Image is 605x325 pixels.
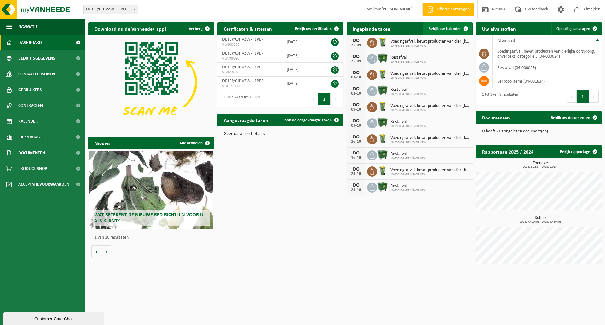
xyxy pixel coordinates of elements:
button: Verberg [184,22,214,35]
button: Next [589,90,599,103]
span: VLA903553 [222,42,277,47]
span: DE IEP/CJT VZW - IEPER [222,37,264,42]
td: [DATE] [282,77,320,90]
span: Voedingsafval, bevat producten van dierlijke oorsprong, onverpakt, categorie 3 [390,136,470,141]
span: Dashboard [18,35,42,50]
span: Ophaling aanvragen [556,27,590,31]
h2: Documenten [476,111,516,124]
p: Geen data beschikbaar. [224,132,337,136]
span: 10-755854 - DE IEP/CJT VZW [390,125,426,128]
button: 1 [577,90,589,103]
img: WB-1100-HPE-GN-01 [377,117,388,128]
h3: Tonnage [479,161,602,169]
td: verkoop items (04-001834) [493,74,602,88]
h2: Uw afvalstoffen [476,22,522,35]
p: U heeft 218 ongelezen document(en). [482,129,596,134]
div: DO [350,54,362,59]
a: Alle artikelen [175,137,214,149]
a: Wat betekent de nieuwe RED-richtlijn voor u als klant? [89,151,213,229]
span: 10-755854 - DE IEP/CJT VZW [390,189,426,193]
div: DO [350,38,362,43]
span: Rapportage [18,129,43,145]
a: Bekijk uw documenten [546,111,601,124]
span: Bekijk uw kalender [429,27,461,31]
img: Download de VHEPlus App [88,35,214,130]
span: DE IEP/CJT VZW - IEPER [222,79,264,84]
div: 1 tot 3 van 3 resultaten [479,90,518,103]
span: 10-755854 - DE IEP/CJT VZW [390,92,426,96]
button: Previous [308,93,318,105]
span: DE IEP/CJT VZW - IEPER [84,5,138,14]
span: Restafval [390,119,426,125]
img: WB-1100-HPE-GN-01 [377,85,388,96]
td: restafval (04-000029) [493,61,602,74]
span: VLA1710038 [222,84,277,89]
div: DO [350,167,362,172]
img: WB-0140-HPE-GN-50 [377,101,388,112]
h3: Kubiek [479,216,602,223]
div: 16-10 [350,140,362,144]
span: Voedingsafval, bevat producten van dierlijke oorsprong, onverpakt, categorie 3 [390,39,470,44]
div: DO [350,70,362,75]
div: 02-10 [350,75,362,80]
span: Kalender [18,113,38,129]
a: Bekijk uw kalender [423,22,472,35]
span: VLA700092 [222,56,277,61]
span: Bekijk uw documenten [551,116,590,120]
h2: Download nu de Vanheede+ app! [88,22,172,35]
div: 23-10 [350,172,362,176]
div: 02-10 [350,91,362,96]
div: 09-10 [350,124,362,128]
p: 1 van 10 resultaten [95,235,211,240]
span: 10-755854 - DE IEP/CJT VZW [390,76,470,80]
div: DO [350,102,362,107]
a: Ophaling aanvragen [551,22,601,35]
span: Offerte aanvragen [435,6,471,13]
span: DE IEP/CJT VZW - IEPER [222,65,264,70]
strong: [PERSON_NAME] [381,7,413,12]
button: 1 [318,93,331,105]
span: VLA610367 [222,70,277,75]
button: Previous [567,90,577,103]
div: 25-09 [350,43,362,48]
span: Restafval [390,87,426,92]
span: Restafval [390,152,426,157]
span: Wat betekent de nieuwe RED-richtlijn voor u als klant? [94,212,203,223]
div: DO [350,151,362,156]
span: 10-755854 - DE IEP/CJT VZW [390,60,426,64]
td: [DATE] [282,49,320,63]
div: 1 tot 4 van 4 resultaten [221,92,260,106]
div: 23-10 [350,188,362,192]
span: Bedrijfsgegevens [18,50,55,66]
span: Contactpersonen [18,66,55,82]
span: Restafval [390,55,426,60]
iframe: chat widget [3,311,105,325]
span: Navigatie [18,19,38,35]
span: 2024: 7,420 m3 - 2025: 5,460 m3 [479,220,602,223]
span: 2024: 1,158 t - 2025: 1,085 t [479,165,602,169]
a: Bekijk rapportage [555,145,601,158]
img: WB-0140-HPE-GN-50 [377,133,388,144]
span: Voedingsafval, bevat producten van dierlijke oorsprong, onverpakt, categorie 3 [390,168,470,173]
span: Voedingsafval, bevat producten van dierlijke oorsprong, onverpakt, categorie 3 [390,103,470,108]
span: 10-755854 - DE IEP/CJT VZW [390,141,470,144]
h2: Ingeplande taken [347,22,397,35]
h2: Rapportage 2025 / 2024 [476,145,540,158]
button: Next [331,93,340,105]
img: WB-0140-HPE-GN-50 [377,69,388,80]
span: Toon de aangevraagde taken [283,118,332,122]
span: 10-755854 - DE IEP/CJT VZW [390,108,470,112]
img: WB-0140-HPE-GN-50 [377,165,388,176]
button: Vorige [91,245,101,258]
span: Gebruikers [18,82,42,98]
span: 10-755854 - DE IEP/CJT VZW [390,173,470,177]
a: Offerte aanvragen [422,3,474,16]
span: Product Shop [18,161,47,177]
span: 10-755854 - DE IEP/CJT VZW [390,44,470,48]
img: WB-0140-HPE-GN-50 [377,37,388,48]
div: 09-10 [350,107,362,112]
h2: Aangevraagde taken [217,114,274,126]
span: Acceptatievoorwaarden [18,177,69,192]
span: Documenten [18,145,45,161]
